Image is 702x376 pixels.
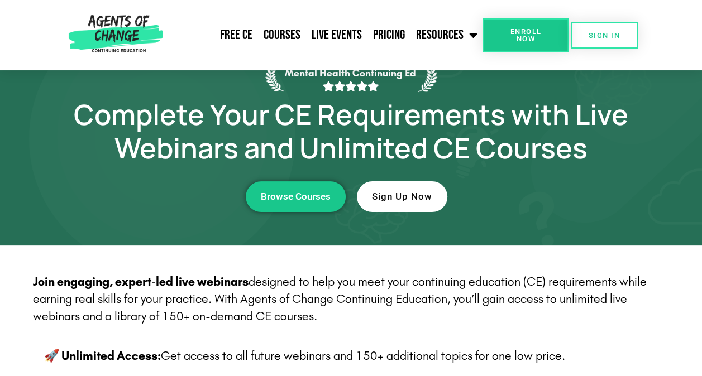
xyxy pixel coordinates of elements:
[33,273,658,325] p: designed to help you meet your continuing education (CE) requirements while earning real skills f...
[168,21,483,49] nav: Menu
[246,181,346,212] a: Browse Courses
[367,21,410,49] a: Pricing
[357,181,447,212] a: Sign Up Now
[33,274,249,289] strong: Join engaging, expert-led live webinars
[372,192,432,201] span: Sign Up Now
[589,32,620,39] span: SIGN IN
[284,55,418,92] p: #1 Live and Recorded Mental Health Continuing Ed
[483,18,569,52] a: Enroll Now
[305,21,367,49] a: Live Events
[257,21,305,49] a: Courses
[261,192,331,201] span: Browse Courses
[410,21,483,49] a: Resources
[571,22,638,49] a: SIGN IN
[161,349,565,363] span: Get access to all future webinars and 150+ additional topics for one low price.
[33,98,670,165] h1: Complete Your CE Requirements with Live Webinars and Unlimited CE Courses
[214,21,257,49] a: Free CE
[500,28,551,42] span: Enroll Now
[44,349,161,363] b: 🚀 Unlimited Access:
